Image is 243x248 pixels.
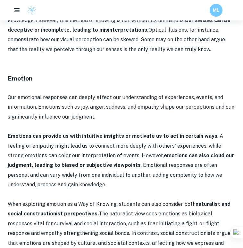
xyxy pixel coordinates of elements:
h6: ML [213,7,220,14]
p: Sense perception provides us with immediate and often vivid experiences that help shape our knowl... [8,6,235,54]
a: Clastify logo [23,5,37,15]
strong: Emotions can provide us with intuitive insights or motivate us to act in certain ways [8,133,217,139]
p: . A feeling of empathy might lead us to connect more deeply with others' experiences, while stron... [8,131,235,190]
h4: Emotion [8,74,235,83]
strong: Our senses can be deceptive or incomplete, leading to misinterpretations. [8,17,230,33]
button: ML [210,4,222,17]
p: Our emotional responses can deeply affect our understanding of experiences, events, and informati... [8,93,235,122]
img: Clastify logo [27,5,37,15]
